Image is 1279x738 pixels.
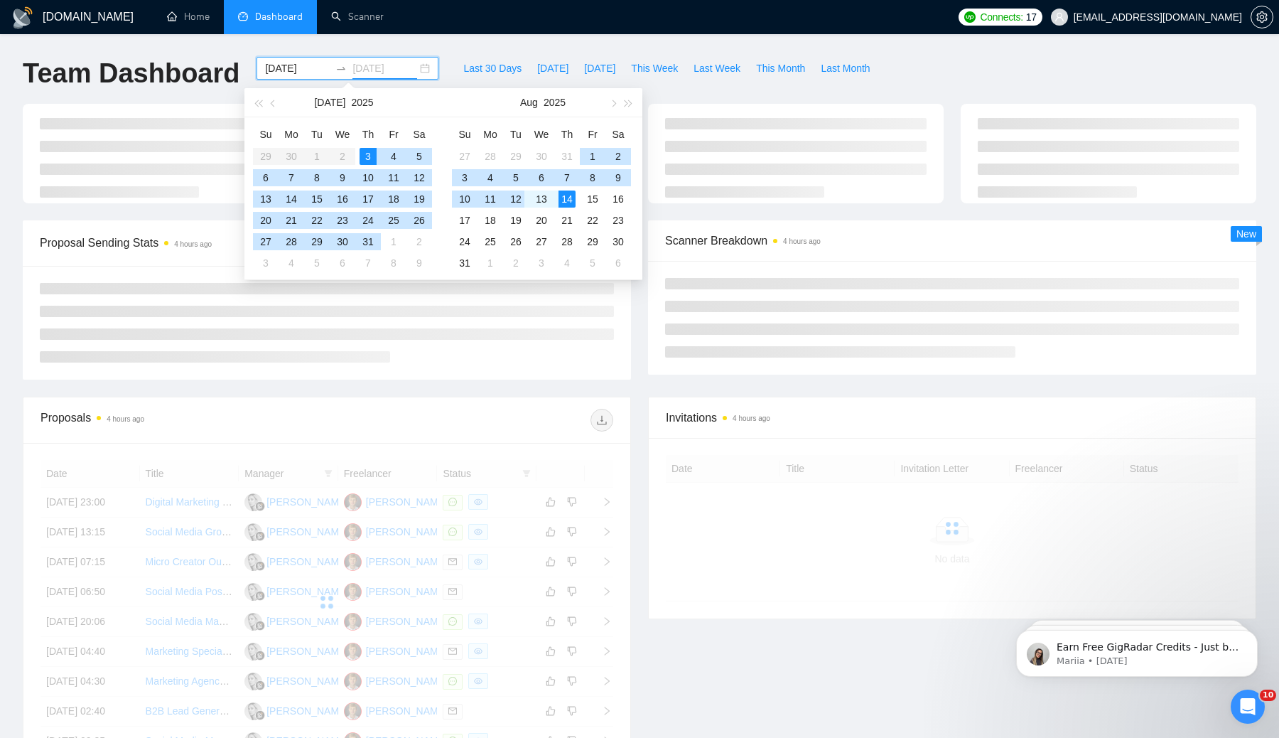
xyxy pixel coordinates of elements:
[605,252,631,274] td: 2025-09-06
[584,169,601,186] div: 8
[554,231,580,252] td: 2025-08-28
[406,146,432,167] td: 2025-07-05
[605,188,631,210] td: 2025-08-16
[411,255,428,272] div: 9
[279,188,304,210] td: 2025-07-14
[174,240,212,248] time: 4 hours ago
[605,167,631,188] td: 2025-08-09
[330,167,355,188] td: 2025-07-09
[558,148,576,165] div: 31
[520,88,538,117] button: Aug
[482,212,499,229] div: 18
[482,255,499,272] div: 1
[253,123,279,146] th: Su
[529,146,554,167] td: 2025-07-30
[821,60,870,76] span: Last Month
[304,167,330,188] td: 2025-07-08
[406,188,432,210] td: 2025-07-19
[503,167,529,188] td: 2025-08-05
[580,188,605,210] td: 2025-08-15
[334,191,351,208] div: 16
[352,60,417,76] input: End date
[381,231,406,252] td: 2025-08-01
[1026,9,1037,25] span: 17
[558,233,576,250] div: 28
[813,57,878,80] button: Last Month
[507,191,524,208] div: 12
[253,210,279,231] td: 2025-07-20
[503,210,529,231] td: 2025-08-19
[554,146,580,167] td: 2025-07-31
[385,191,402,208] div: 18
[580,146,605,167] td: 2025-08-01
[381,188,406,210] td: 2025-07-18
[503,252,529,274] td: 2025-09-02
[385,255,402,272] div: 8
[385,169,402,186] div: 11
[507,212,524,229] div: 19
[1251,11,1273,23] a: setting
[360,255,377,272] div: 7
[558,255,576,272] div: 4
[452,252,477,274] td: 2025-08-31
[507,169,524,186] div: 5
[558,191,576,208] div: 14
[605,123,631,146] th: Sa
[253,188,279,210] td: 2025-07-13
[107,415,144,423] time: 4 hours ago
[334,233,351,250] div: 30
[477,231,503,252] td: 2025-08-25
[529,123,554,146] th: We
[533,148,550,165] div: 30
[257,233,274,250] div: 27
[477,188,503,210] td: 2025-08-11
[411,233,428,250] div: 2
[279,231,304,252] td: 2025-07-28
[456,148,473,165] div: 27
[477,146,503,167] td: 2025-07-28
[381,210,406,231] td: 2025-07-25
[666,409,1238,427] span: Invitations
[411,169,428,186] div: 12
[355,123,381,146] th: Th
[385,212,402,229] div: 25
[580,167,605,188] td: 2025-08-08
[507,255,524,272] div: 2
[304,252,330,274] td: 2025-08-05
[584,191,601,208] div: 15
[452,167,477,188] td: 2025-08-03
[283,212,300,229] div: 21
[580,123,605,146] th: Fr
[167,11,210,23] a: homeHome
[456,255,473,272] div: 31
[452,210,477,231] td: 2025-08-17
[503,146,529,167] td: 2025-07-29
[456,212,473,229] div: 17
[11,6,34,29] img: logo
[360,191,377,208] div: 17
[456,169,473,186] div: 3
[330,231,355,252] td: 2025-07-30
[406,167,432,188] td: 2025-07-12
[980,9,1022,25] span: Connects:
[554,210,580,231] td: 2025-08-21
[580,210,605,231] td: 2025-08-22
[584,60,615,76] span: [DATE]
[355,252,381,274] td: 2025-08-07
[529,57,576,80] button: [DATE]
[507,233,524,250] div: 26
[308,233,325,250] div: 29
[554,252,580,274] td: 2025-09-04
[283,255,300,272] div: 4
[283,233,300,250] div: 28
[411,191,428,208] div: 19
[385,148,402,165] div: 4
[584,148,601,165] div: 1
[584,233,601,250] div: 29
[584,212,601,229] div: 22
[482,233,499,250] div: 25
[694,60,740,76] span: Last Week
[411,212,428,229] div: 26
